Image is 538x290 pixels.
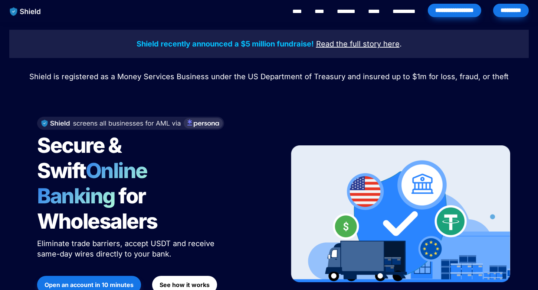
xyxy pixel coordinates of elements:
span: Online Banking [37,158,155,209]
span: Secure & Swift [37,133,125,183]
u: Read the full story [316,39,381,48]
span: . [400,39,402,48]
a: here [383,41,400,48]
strong: Shield recently announced a $5 million fundraise! [137,39,314,48]
span: for Wholesalers [37,183,157,234]
img: website logo [6,4,45,19]
strong: Open an account in 10 minutes [45,281,134,289]
u: here [383,39,400,48]
span: Eliminate trade barriers, accept USDT and receive same-day wires directly to your bank. [37,239,217,258]
a: Read the full story [316,41,381,48]
strong: See how it works [160,281,210,289]
span: Shield is registered as a Money Services Business under the US Department of Treasury and insured... [29,72,509,81]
